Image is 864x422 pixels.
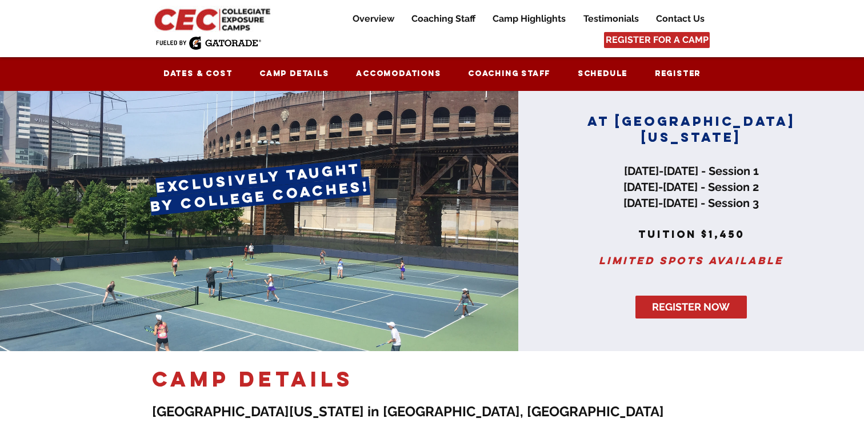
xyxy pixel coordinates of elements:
p: Overview [347,12,400,26]
a: Register [643,63,712,85]
a: Coaching Staff [457,63,562,85]
p: Coaching Staff [406,12,481,26]
span: [DATE]-[DATE] - Session 1 [DATE]-[DATE] - Session 2 [DATE]-[DATE] - Session 3 [623,164,759,210]
span: camp DETAILS [152,366,353,392]
img: CEC Logo Primary_edited.jpg [152,6,275,32]
a: Coaching Staff [403,12,483,26]
span: Camp Details [259,69,329,78]
span: REGISTER FOR A CAMP [606,34,709,46]
img: Fueled by Gatorade.png [155,36,261,50]
p: Testimonials [578,12,645,26]
a: REGISTER NOW [635,296,747,319]
span: AT [GEOGRAPHIC_DATA][US_STATE] [587,113,795,145]
a: Dates & Cost [152,63,243,85]
span: Accomodations [356,69,441,78]
a: Camp Details [248,63,340,85]
span: tuition $1,450 [638,228,745,241]
span: Register [655,69,701,78]
a: REGISTER FOR A CAMP [604,32,710,48]
a: Overview [344,12,402,26]
span: Schedule [578,69,627,78]
a: Schedule [566,63,639,85]
a: Accomodations [345,63,452,85]
a: Contact Us [647,12,713,26]
a: Testimonials [575,12,647,26]
a: Camp Highlights [484,12,574,26]
span: REGISTER NOW [652,300,730,314]
span: Limited spots available [599,254,783,267]
p: Contact Us [650,12,710,26]
nav: Site [152,63,712,85]
span: Coaching Staff [468,69,550,78]
span: Dates & Cost [163,69,233,78]
span: exclusively taught by college coaches! [149,159,370,216]
span: [GEOGRAPHIC_DATA][US_STATE] in [GEOGRAPHIC_DATA], [GEOGRAPHIC_DATA] [152,403,664,420]
nav: Site [335,12,713,26]
p: Camp Highlights [487,12,571,26]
